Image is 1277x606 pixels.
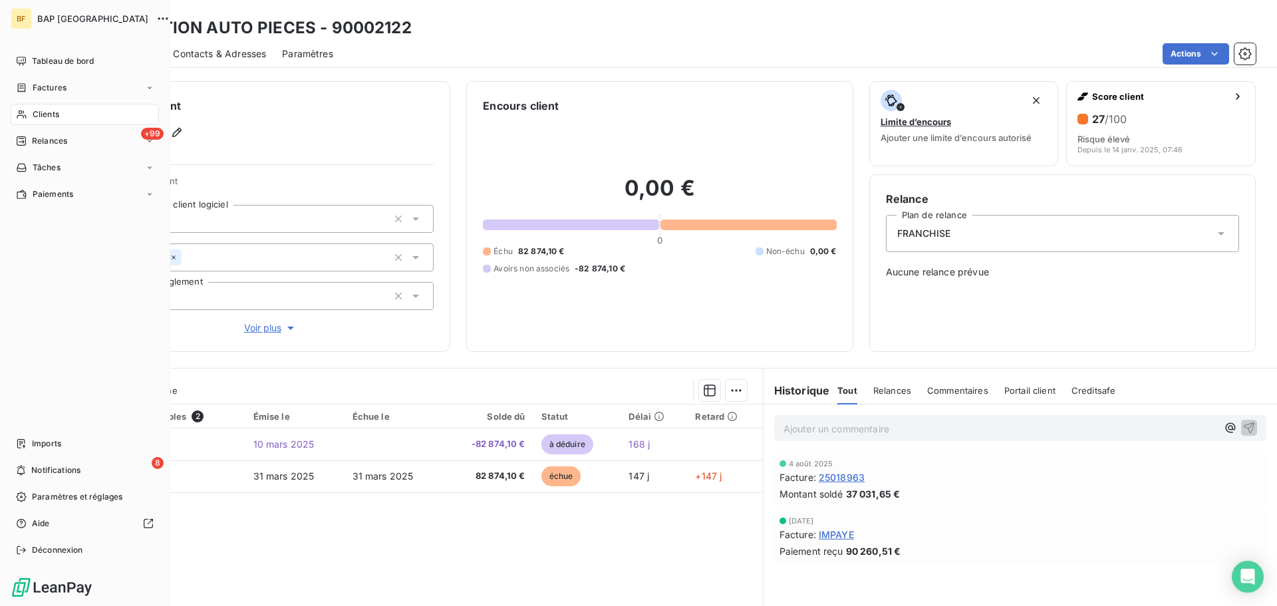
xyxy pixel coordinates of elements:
[780,528,816,541] span: Facture :
[1071,385,1116,396] span: Creditsafe
[107,321,434,335] button: Voir plus
[1066,81,1256,166] button: Score client27/100Risque élevéDepuis le 14 janv. 2025, 07:46
[37,13,148,24] span: BAP [GEOGRAPHIC_DATA]
[32,438,61,450] span: Imports
[353,411,436,422] div: Échue le
[104,410,237,422] div: Pièces comptables
[629,438,650,450] span: 168 j
[11,513,159,534] a: Aide
[282,47,333,61] span: Paramètres
[11,433,159,454] a: Imports
[253,411,337,422] div: Émise le
[837,385,857,396] span: Tout
[11,130,159,152] a: +99Relances
[32,135,67,147] span: Relances
[927,385,988,396] span: Commentaires
[11,8,32,29] div: BF
[244,321,297,335] span: Voir plus
[11,51,159,72] a: Tableau de bord
[780,544,843,558] span: Paiement reçu
[1092,112,1127,126] h6: 27
[575,263,625,275] span: -82 874,10 €
[11,77,159,98] a: Factures
[1105,112,1127,126] span: /100
[810,245,837,257] span: 0,00 €
[819,470,865,484] span: 25018963
[33,108,59,120] span: Clients
[152,457,164,469] span: 8
[869,81,1059,166] button: Limite d’encoursAjouter une limite d’encours autorisé
[452,470,525,483] span: 82 874,10 €
[541,434,593,454] span: à déduire
[766,245,805,257] span: Non-échu
[32,55,94,67] span: Tableau de bord
[881,132,1032,143] span: Ajouter une limite d’encours autorisé
[695,470,722,482] span: +147 j
[541,411,613,422] div: Statut
[780,470,816,484] span: Facture :
[881,116,951,127] span: Limite d’encours
[1004,385,1056,396] span: Portail client
[11,184,159,205] a: Paiements
[483,98,559,114] h6: Encours client
[11,104,159,125] a: Clients
[32,544,83,556] span: Déconnexion
[33,162,61,174] span: Tâches
[873,385,911,396] span: Relances
[117,16,412,40] h3: SOLUTION AUTO PIECES - 90002122
[80,98,434,114] h6: Informations client
[11,577,93,598] img: Logo LeanPay
[483,175,836,215] h2: 0,00 €
[11,157,159,178] a: Tâches
[846,487,901,501] span: 37 031,65 €
[541,466,581,486] span: échue
[1077,146,1183,154] span: Depuis le 14 janv. 2025, 07:46
[789,460,833,468] span: 4 août 2025
[764,382,830,398] h6: Historique
[886,191,1239,207] h6: Relance
[182,251,192,263] input: Ajouter une valeur
[33,82,67,94] span: Factures
[819,528,854,541] span: IMPAYE
[629,470,649,482] span: 147 j
[494,245,513,257] span: Échu
[789,517,814,525] span: [DATE]
[107,176,434,194] span: Propriétés Client
[353,470,414,482] span: 31 mars 2025
[518,245,565,257] span: 82 874,10 €
[33,188,73,200] span: Paiements
[452,411,525,422] div: Solde dû
[32,518,50,530] span: Aide
[452,438,525,451] span: -82 874,10 €
[32,491,122,503] span: Paramètres et réglages
[846,544,901,558] span: 90 260,51 €
[1092,91,1227,102] span: Score client
[1232,561,1264,593] div: Open Intercom Messenger
[695,411,754,422] div: Retard
[31,464,80,476] span: Notifications
[657,235,662,245] span: 0
[253,438,315,450] span: 10 mars 2025
[141,128,164,140] span: +99
[173,47,266,61] span: Contacts & Adresses
[253,470,315,482] span: 31 mars 2025
[494,263,569,275] span: Avoirs non associés
[192,410,204,422] span: 2
[629,411,679,422] div: Délai
[897,227,950,240] span: FRANCHISE
[780,487,843,501] span: Montant soldé
[1163,43,1229,65] button: Actions
[1077,134,1130,144] span: Risque élevé
[886,265,1239,279] span: Aucune relance prévue
[11,486,159,508] a: Paramètres et réglages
